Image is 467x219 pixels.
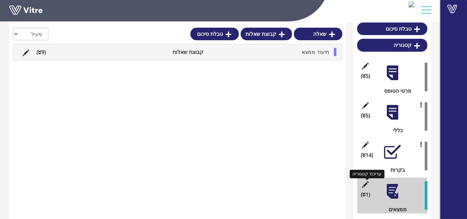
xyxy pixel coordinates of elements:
[361,112,370,120] span: (5 )
[361,191,370,199] span: (1 )
[160,48,207,56] li: קבוצת שאלות
[363,205,427,213] div: ממצאים
[409,1,414,7] img: 4f6f8662-7833-4726-828b-57859a22b532.png
[361,151,373,159] span: (14 )
[241,28,292,40] a: קבוצת שאלות
[350,170,385,178] div: עריכת קטגוריה
[363,126,427,134] div: כללי
[302,48,329,55] span: תיעוד ממצא
[363,166,427,174] div: בקרות
[33,48,50,56] li: (9 )
[294,28,342,40] a: שאלה
[363,87,427,95] div: פרטי הטופס
[361,72,370,80] span: (5 )
[357,23,427,35] a: טבלת סיכום
[190,28,239,40] a: טבלת סיכום
[357,39,427,51] a: קטגוריה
